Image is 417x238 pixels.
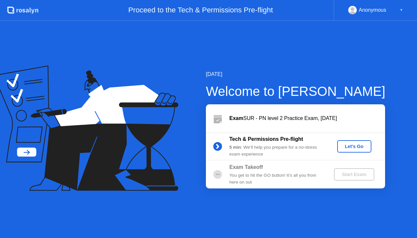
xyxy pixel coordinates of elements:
[229,145,241,150] b: 5 min
[337,172,371,177] div: Start Exam
[229,144,323,157] div: : We’ll help you prepare for a no-stress exam experience
[334,168,374,181] button: Start Exam
[400,6,403,14] div: ▼
[206,82,385,101] div: Welcome to [PERSON_NAME]
[229,136,303,142] b: Tech & Permissions Pre-flight
[206,70,385,78] div: [DATE]
[340,144,369,149] div: Let's Go
[229,115,243,121] b: Exam
[229,114,385,122] div: SUR - PN level 2 Practice Exam, [DATE]
[337,140,371,153] button: Let's Go
[229,172,323,186] div: You get to hit the GO button! It’s all you from here on out
[359,6,386,14] div: Anonymous
[229,164,263,170] b: Exam Takeoff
